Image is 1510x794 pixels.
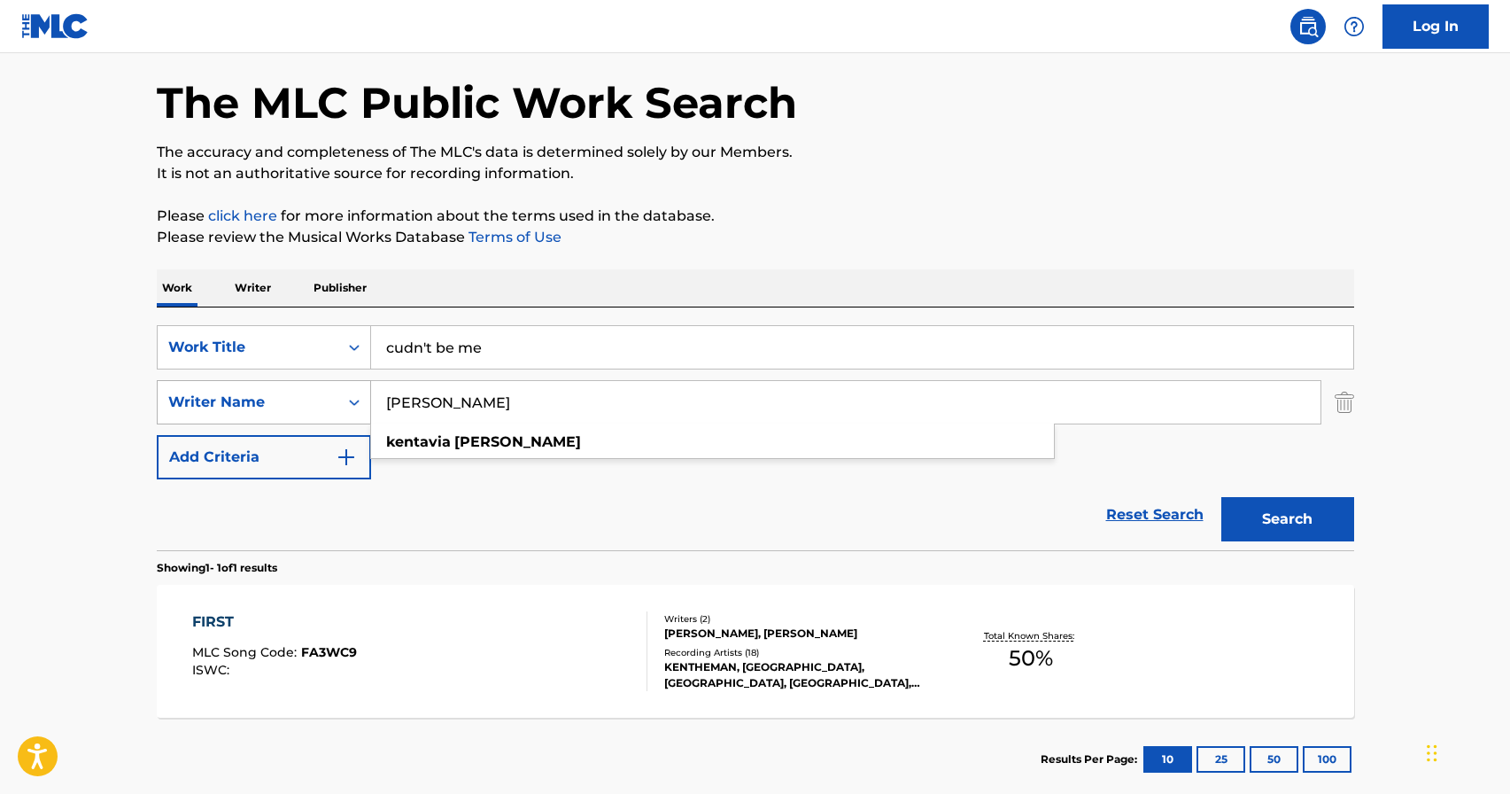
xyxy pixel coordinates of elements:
[157,269,197,307] p: Work
[465,229,561,245] a: Terms of Use
[192,662,234,678] span: ISWC :
[664,659,932,691] div: KENTHEMAN, [GEOGRAPHIC_DATA], [GEOGRAPHIC_DATA], [GEOGRAPHIC_DATA], [GEOGRAPHIC_DATA]
[208,207,277,224] a: click here
[1427,727,1437,780] div: Drag
[192,611,357,633] div: FIRST
[454,433,581,450] strong: [PERSON_NAME]
[192,644,301,660] span: MLC Song Code :
[308,269,372,307] p: Publisher
[1297,16,1319,37] img: search
[157,435,371,479] button: Add Criteria
[157,206,1354,227] p: Please for more information about the terms used in the database.
[157,227,1354,248] p: Please review the Musical Works Database
[664,646,932,659] div: Recording Artists ( 18 )
[168,392,328,413] div: Writer Name
[1221,497,1354,541] button: Search
[157,76,797,129] h1: The MLC Public Work Search
[664,626,932,642] div: [PERSON_NAME], [PERSON_NAME]
[157,142,1354,163] p: The accuracy and completeness of The MLC's data is determined solely by our Members.
[157,325,1354,550] form: Search Form
[1336,9,1372,44] div: Help
[157,560,277,576] p: Showing 1 - 1 of 1 results
[1097,495,1212,534] a: Reset Search
[1335,380,1354,424] img: Delete Criterion
[336,447,357,468] img: 9d2ae6d4665cec9f34b9.svg
[1196,746,1245,773] button: 25
[1303,746,1351,773] button: 100
[984,629,1079,642] p: Total Known Shares:
[1382,4,1489,49] a: Log In
[157,585,1354,718] a: FIRSTMLC Song Code:FA3WC9ISWC:Writers (2)[PERSON_NAME], [PERSON_NAME]Recording Artists (18)KENTHE...
[229,269,276,307] p: Writer
[1250,746,1298,773] button: 50
[301,644,357,660] span: FA3WC9
[1344,16,1365,37] img: help
[1143,746,1192,773] button: 10
[386,433,451,450] strong: kentavia
[664,612,932,626] div: Writers ( 2 )
[1041,751,1142,767] p: Results Per Page:
[1421,709,1510,794] iframe: Chat Widget
[168,337,328,358] div: Work Title
[1290,9,1326,44] a: Public Search
[1009,642,1053,674] span: 50 %
[157,163,1354,184] p: It is not an authoritative source for recording information.
[21,13,89,39] img: MLC Logo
